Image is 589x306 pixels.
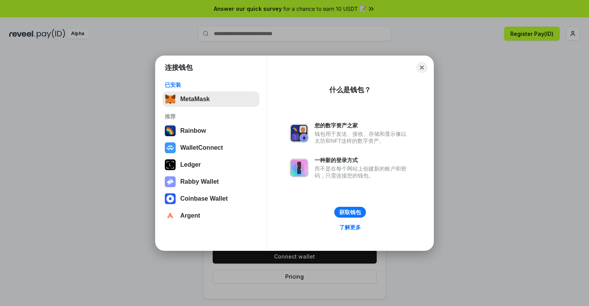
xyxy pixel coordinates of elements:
img: svg+xml,%3Csvg%20xmlns%3D%22http%3A%2F%2Fwww.w3.org%2F2000%2Fsvg%22%20width%3D%2228%22%20height%3... [165,159,176,170]
img: svg+xml,%3Csvg%20xmlns%3D%22http%3A%2F%2Fwww.w3.org%2F2000%2Fsvg%22%20fill%3D%22none%22%20viewBox... [165,176,176,187]
div: Ledger [180,161,201,168]
img: svg+xml,%3Csvg%20fill%3D%22none%22%20height%3D%2233%22%20viewBox%3D%220%200%2035%2033%22%20width%... [165,94,176,105]
h1: 连接钱包 [165,63,193,72]
img: svg+xml,%3Csvg%20xmlns%3D%22http%3A%2F%2Fwww.w3.org%2F2000%2Fsvg%22%20fill%3D%22none%22%20viewBox... [290,124,308,142]
div: WalletConnect [180,144,223,151]
button: 获取钱包 [334,207,366,218]
div: 已安装 [165,81,257,88]
img: svg+xml,%3Csvg%20xmlns%3D%22http%3A%2F%2Fwww.w3.org%2F2000%2Fsvg%22%20fill%3D%22none%22%20viewBox... [290,159,308,177]
img: svg+xml,%3Csvg%20width%3D%2228%22%20height%3D%2228%22%20viewBox%3D%220%200%2028%2028%22%20fill%3D... [165,210,176,221]
div: 而不是在每个网站上创建新的账户和密码，只需连接您的钱包。 [315,165,410,179]
button: WalletConnect [162,140,259,156]
div: 了解更多 [339,224,361,231]
img: svg+xml,%3Csvg%20width%3D%2228%22%20height%3D%2228%22%20viewBox%3D%220%200%2028%2028%22%20fill%3D... [165,193,176,204]
img: svg+xml,%3Csvg%20width%3D%2228%22%20height%3D%2228%22%20viewBox%3D%220%200%2028%2028%22%20fill%3D... [165,142,176,153]
button: Rainbow [162,123,259,139]
button: Argent [162,208,259,223]
button: MetaMask [162,91,259,107]
div: Rabby Wallet [180,178,219,185]
div: 什么是钱包？ [329,85,371,95]
div: 一种新的登录方式 [315,157,410,164]
div: 推荐 [165,113,257,120]
div: Rainbow [180,127,206,134]
a: 了解更多 [335,222,366,232]
div: 钱包用于发送、接收、存储和显示像以太坊和NFT这样的数字资产。 [315,130,410,144]
img: svg+xml,%3Csvg%20width%3D%22120%22%20height%3D%22120%22%20viewBox%3D%220%200%20120%20120%22%20fil... [165,125,176,136]
button: Rabby Wallet [162,174,259,189]
button: Ledger [162,157,259,172]
div: 获取钱包 [339,209,361,216]
div: MetaMask [180,96,210,103]
button: Close [416,62,427,73]
button: Coinbase Wallet [162,191,259,206]
div: Coinbase Wallet [180,195,228,202]
div: 您的数字资产之家 [315,122,410,129]
div: Argent [180,212,200,219]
